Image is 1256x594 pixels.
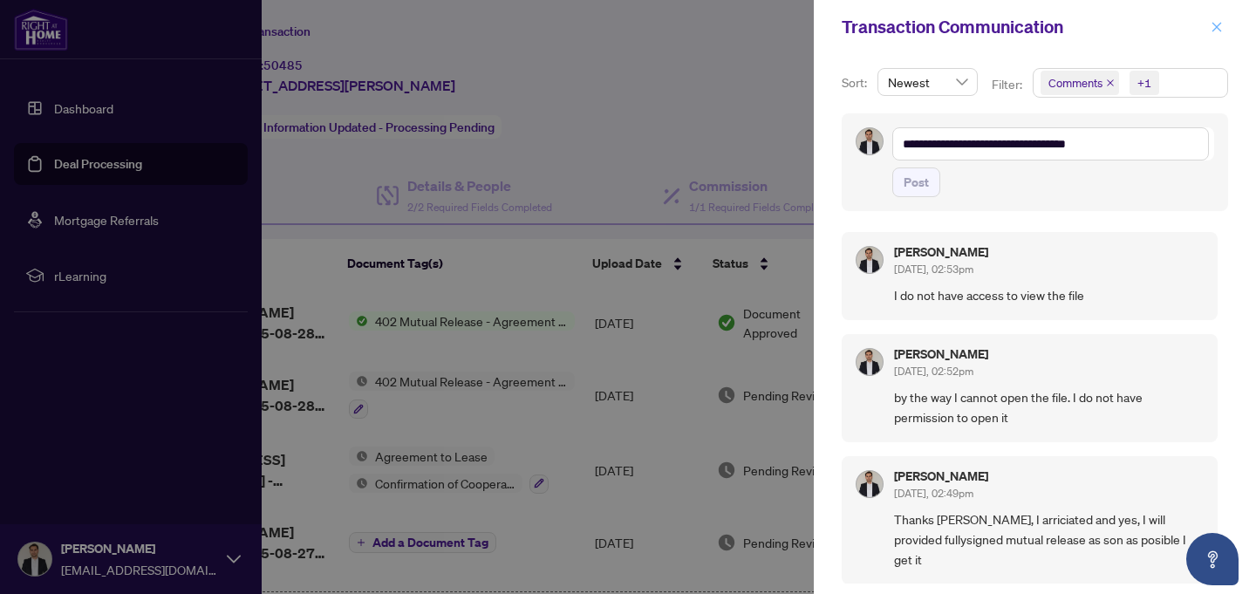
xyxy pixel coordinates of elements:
[1186,533,1239,585] button: Open asap
[1041,71,1119,95] span: Comments
[842,73,870,92] p: Sort:
[857,349,883,375] img: Profile Icon
[842,14,1205,40] div: Transaction Communication
[894,246,988,258] h5: [PERSON_NAME]
[1106,79,1115,87] span: close
[894,348,988,360] h5: [PERSON_NAME]
[892,167,940,197] button: Post
[894,487,973,500] span: [DATE], 02:49pm
[894,470,988,482] h5: [PERSON_NAME]
[894,263,973,276] span: [DATE], 02:53pm
[857,128,883,154] img: Profile Icon
[894,285,1204,305] span: I do not have access to view the file
[894,387,1204,428] span: by the way I cannot open the file. I do not have permission to open it
[888,69,967,95] span: Newest
[1211,21,1223,33] span: close
[1137,74,1151,92] div: +1
[894,509,1204,570] span: Thanks [PERSON_NAME], I arriciated and yes, I will provided fullysigned mutual release as son as ...
[992,75,1025,94] p: Filter:
[894,365,973,378] span: [DATE], 02:52pm
[857,247,883,273] img: Profile Icon
[1048,74,1102,92] span: Comments
[857,471,883,497] img: Profile Icon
